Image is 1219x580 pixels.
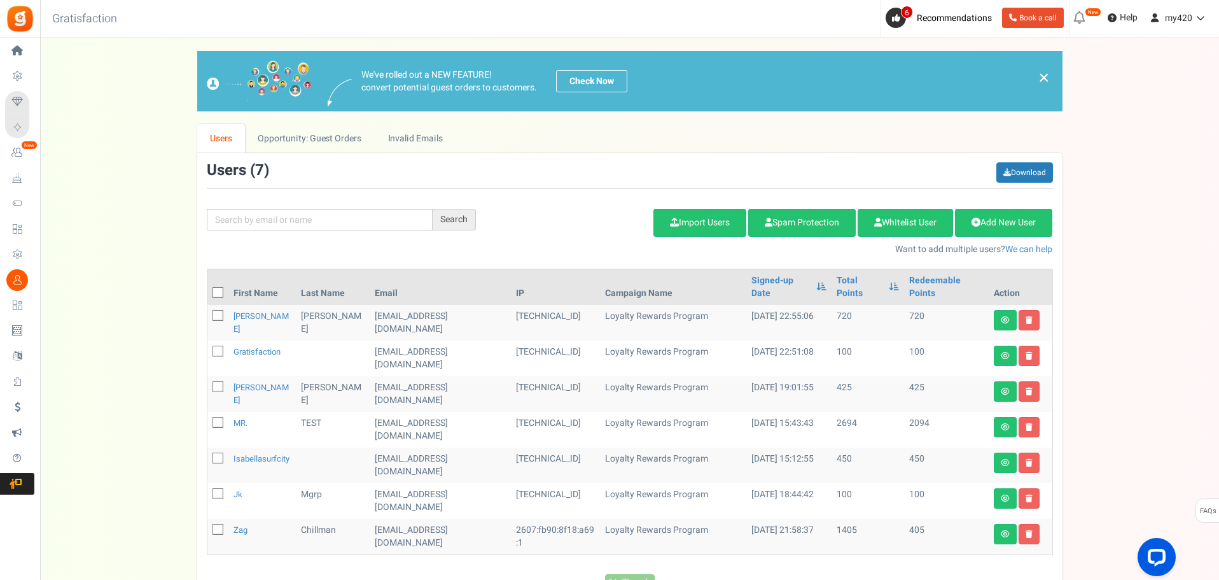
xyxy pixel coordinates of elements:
[989,269,1052,305] th: Action
[296,305,370,341] td: [PERSON_NAME]
[5,142,34,164] a: New
[370,519,511,555] td: administrator
[255,159,264,181] span: 7
[955,209,1052,237] a: Add New User
[207,162,269,179] h3: Users ( )
[296,269,370,305] th: Last Name
[904,341,988,376] td: 100
[21,141,38,150] em: New
[904,483,988,519] td: 100
[370,305,511,341] td: customer
[904,305,988,341] td: 720
[904,376,988,412] td: 425
[328,79,352,106] img: images
[746,483,832,519] td: [DATE] 18:44:42
[746,448,832,483] td: [DATE] 15:12:55
[433,209,476,230] div: Search
[904,448,988,483] td: 450
[1103,8,1143,28] a: Help
[600,483,746,519] td: Loyalty Rewards Program
[1026,388,1033,395] i: Delete user
[495,243,1053,256] p: Want to add multiple users?
[511,269,601,305] th: IP
[233,310,289,335] a: [PERSON_NAME]
[917,11,992,25] span: Recommendations
[832,305,904,341] td: 720
[904,412,988,448] td: 2094
[600,519,746,555] td: Loyalty Rewards Program
[233,488,242,500] a: jk
[370,483,511,519] td: administrator
[511,305,601,341] td: [TECHNICAL_ID]
[556,70,627,92] a: Check Now
[1165,11,1192,25] span: my420
[296,483,370,519] td: mgrp
[233,381,289,406] a: [PERSON_NAME]
[370,341,511,376] td: administrator
[511,341,601,376] td: [TECHNICAL_ID]
[511,376,601,412] td: [TECHNICAL_ID]
[207,209,433,230] input: Search by email or name
[1026,352,1033,360] i: Delete user
[1001,495,1010,502] i: View details
[361,69,537,94] p: We've rolled out a NEW FEATURE! convert potential guest orders to customers.
[1005,243,1052,256] a: We can help
[511,448,601,483] td: [TECHNICAL_ID]
[511,412,601,448] td: [TECHNICAL_ID]
[600,341,746,376] td: Loyalty Rewards Program
[296,376,370,412] td: [PERSON_NAME]
[746,376,832,412] td: [DATE] 19:01:55
[746,305,832,341] td: [DATE] 22:55:06
[1085,8,1101,17] em: New
[511,483,601,519] td: [TECHNICAL_ID]
[832,376,904,412] td: 425
[233,417,247,429] a: MR.
[245,124,374,153] a: Opportunity: Guest Orders
[370,448,511,483] td: customer
[1001,423,1010,431] i: View details
[296,519,370,555] td: Chillman
[832,341,904,376] td: 100
[233,524,247,536] a: Zag
[858,209,953,237] a: Whitelist User
[370,376,511,412] td: customer
[233,453,289,465] a: isabellasurfcity
[6,4,34,33] img: Gratisfaction
[600,412,746,448] td: Loyalty Rewards Program
[832,483,904,519] td: 100
[1001,388,1010,395] i: View details
[1026,423,1033,431] i: Delete user
[886,8,997,28] a: 6 Recommendations
[909,274,983,300] a: Redeemable Points
[746,412,832,448] td: [DATE] 15:43:43
[228,269,296,305] th: First Name
[600,376,746,412] td: Loyalty Rewards Program
[38,6,131,32] h3: Gratisfaction
[1026,530,1033,538] i: Delete user
[1026,495,1033,502] i: Delete user
[1117,11,1138,24] span: Help
[832,519,904,555] td: 1405
[748,209,856,237] a: Spam Protection
[375,124,456,153] a: Invalid Emails
[207,60,312,102] img: images
[1026,459,1033,467] i: Delete user
[1001,459,1010,467] i: View details
[746,341,832,376] td: [DATE] 22:51:08
[1002,8,1064,28] a: Book a call
[600,305,746,341] td: Loyalty Rewards Program
[1001,352,1010,360] i: View details
[751,274,810,300] a: Signed-up Date
[197,124,246,153] a: Users
[837,274,882,300] a: Total Points
[233,346,281,358] a: Gratisfaction
[996,162,1053,183] a: Download
[600,269,746,305] th: Campaign Name
[1026,316,1033,324] i: Delete user
[746,519,832,555] td: [DATE] 21:58:37
[832,448,904,483] td: 450
[1001,530,1010,538] i: View details
[904,519,988,555] td: 405
[1199,499,1216,523] span: FAQs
